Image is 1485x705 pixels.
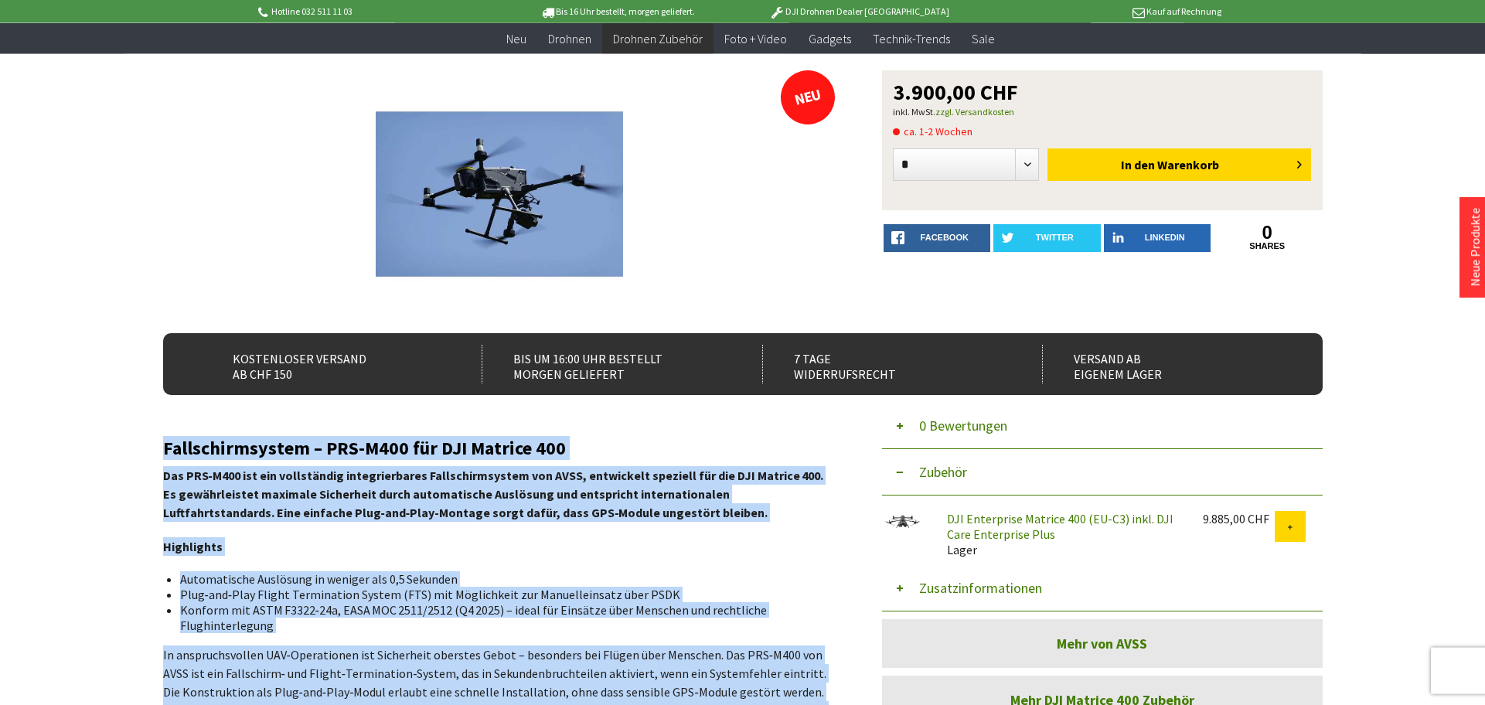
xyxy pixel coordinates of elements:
[496,23,537,55] a: Neu
[506,31,526,46] span: Neu
[972,31,995,46] span: Sale
[935,511,1190,557] div: Lager
[1047,148,1311,181] button: In den Warenkorb
[1036,233,1074,242] span: twitter
[537,23,602,55] a: Drohnen
[548,31,591,46] span: Drohnen
[893,103,1312,121] p: inkl. MwSt.
[993,224,1101,252] a: twitter
[893,81,1018,103] span: 3.900,00 CHF
[202,345,448,383] div: Kostenloser Versand ab CHF 150
[180,571,823,587] li: Automatische Auslösung in weniger als 0,5 Sekunden
[893,122,972,141] span: ca. 1-2 Wochen
[163,438,836,458] h2: Fallschirmsystem – PRS-M400 für DJI Matrice 400
[714,23,798,55] a: Foto + Video
[873,31,950,46] span: Technik-Trends
[947,511,1173,542] a: DJI Enterprise Matrice 400 (EU-C3) inkl. DJI Care Enterprise Plus
[935,106,1014,117] a: zzgl. Versandkosten
[1203,511,1275,526] div: 9.885,00 CHF
[1157,157,1219,172] span: Warenkorb
[980,2,1221,21] p: Kauf auf Rechnung
[1042,345,1289,383] div: Versand ab eigenem Lager
[882,565,1323,611] button: Zusatzinformationen
[256,2,497,21] p: Hotline 032 511 11 03
[163,539,223,554] strong: Highlights
[180,602,823,633] li: Konform mit ASTM F3322‑24a, EASA MOC 2511/2512 (Q4 2025) – ideal für Einsätze über Menschen und r...
[1467,208,1483,287] a: Neue Produkte
[882,511,921,533] img: DJI Enterprise Matrice 400 (EU-C3) inkl. DJI Care Enterprise Plus
[376,70,623,318] img: Fallschirmsystem – PRS-M400 für DJI Matrice 400
[809,31,851,46] span: Gadgets
[961,23,1006,55] a: Sale
[482,345,728,383] div: Bis um 16:00 Uhr bestellt Morgen geliefert
[1145,233,1185,242] span: LinkedIn
[798,23,862,55] a: Gadgets
[180,587,823,602] li: Plug‑and‑Play Flight Termination System (FTS) mit Möglichkeit zur Manuelleinsatz über PSDK
[497,2,738,21] p: Bis 16 Uhr bestellt, morgen geliefert.
[882,403,1323,449] button: 0 Bewertungen
[738,2,979,21] p: DJI Drohnen Dealer [GEOGRAPHIC_DATA]
[724,31,787,46] span: Foto + Video
[602,23,714,55] a: Drohnen Zubehör
[882,449,1323,496] button: Zubehör
[163,468,823,520] strong: Das PRS‑M400 ist ein vollständig integrierbares Fallschirmsystem von AVSS, entwickelt speziell fü...
[862,23,961,55] a: Technik-Trends
[884,224,991,252] a: facebook
[882,619,1323,668] a: Mehr von AVSS
[1214,241,1321,251] a: shares
[1214,224,1321,241] a: 0
[921,233,969,242] span: facebook
[1104,224,1211,252] a: LinkedIn
[613,31,703,46] span: Drohnen Zubehör
[762,345,1009,383] div: 7 Tage Widerrufsrecht
[1121,157,1155,172] span: In den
